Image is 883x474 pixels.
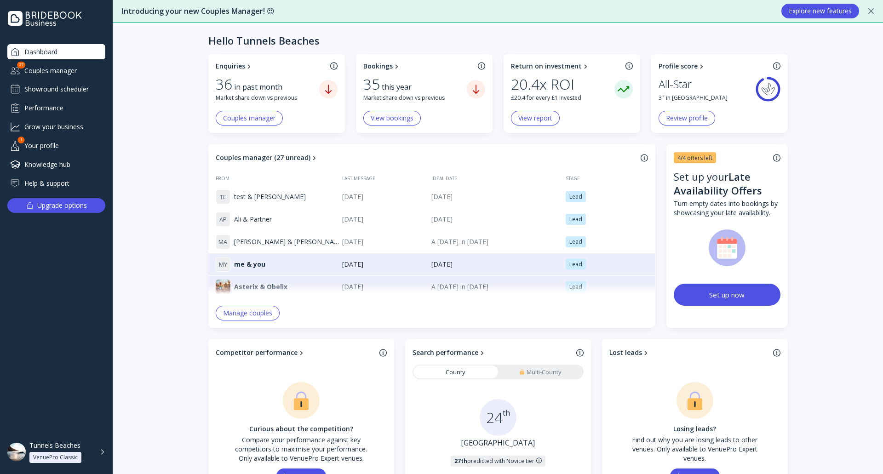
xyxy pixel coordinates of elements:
[342,175,431,182] div: Last message
[216,257,230,272] div: M Y
[382,82,417,92] div: this year
[519,368,562,377] div: Multi-County
[216,111,283,126] button: Couples manager
[342,282,424,291] div: [DATE]
[789,7,852,15] div: Explore new features
[216,94,319,102] div: Market share down vs previous
[363,111,421,126] button: View bookings
[363,94,467,102] div: Market share down vs previous
[666,94,728,102] span: in [GEOGRAPHIC_DATA]
[7,176,105,191] a: Help & support
[234,215,272,224] span: Ali & Partner
[674,170,762,197] div: Late Availability Offers
[7,63,105,78] div: Couples manager
[609,348,642,357] div: Lost leads
[342,192,424,201] div: [DATE]
[566,175,655,182] div: Stage
[626,424,764,434] div: Losing leads?
[431,175,566,182] div: Ideal date
[216,348,298,357] div: Competitor performance
[216,62,327,71] a: Enquiries
[363,62,474,71] a: Bookings
[569,261,582,268] div: Lead
[659,75,692,93] div: All-Star
[7,82,105,97] a: Showround scheduler
[216,348,376,357] a: Competitor performance
[431,260,558,269] div: [DATE]
[431,237,558,246] div: A [DATE] in [DATE]
[454,457,467,465] strong: 27th
[461,438,535,448] a: [GEOGRAPHIC_DATA]
[413,348,478,357] div: Search performance
[122,6,772,17] div: Introducing your new Couples Manager! 😍
[216,280,230,294] img: dpr=1,fit=cover,g=face,w=32,h=32
[7,119,105,134] a: Grow your business
[342,260,424,269] div: [DATE]
[216,62,245,71] div: Enquiries
[7,138,105,153] a: Your profile1
[223,114,275,122] div: Couples manager
[413,348,573,357] a: Search performance
[342,215,424,224] div: [DATE]
[216,306,280,320] button: Manage couples
[659,94,664,102] div: 3
[371,114,413,122] div: View bookings
[666,114,708,122] div: Review profile
[33,454,78,461] div: VenuePro Classic
[342,237,424,246] div: [DATE]
[674,284,780,306] button: Set up now
[216,189,230,204] div: T E
[659,62,698,71] div: Profile score
[7,138,105,153] div: Your profile
[674,199,780,217] div: Turn empty dates into bookings by showcasing your late availability.
[208,34,320,47] div: Hello Tunnels Beaches
[7,100,105,115] div: Performance
[659,62,769,71] a: Profile score
[511,62,582,71] div: Return on investment
[431,192,558,201] div: [DATE]
[234,237,343,246] span: [PERSON_NAME] & [PERSON_NAME]
[511,75,574,93] div: 20.4x ROI
[709,290,745,299] div: Set up now
[569,238,582,246] div: Lead
[7,44,105,59] a: Dashboard
[511,94,614,102] div: £20.4 for every £1 invested
[431,215,558,224] div: [DATE]
[454,457,534,465] div: predicted with Novice tier
[7,157,105,172] div: Knowledge hub
[216,75,232,93] div: 36
[232,435,370,463] div: Compare your performance against key competitors to maximise your performance. Only available to ...
[7,198,105,213] button: Upgrade options
[511,111,560,126] button: View report
[518,114,552,122] div: View report
[677,154,712,162] div: 4/4 offers left
[837,430,883,474] iframe: Chat Widget
[626,435,764,463] div: Find out why you are losing leads to other venues. Only available to VenuePro Expert venues.
[216,153,310,162] div: Couples manager (27 unread)
[7,443,26,461] img: dpr=1,fit=cover,g=face,w=48,h=48
[234,282,287,291] span: Asterix & Obelix
[234,192,306,201] span: test & [PERSON_NAME]
[17,62,25,69] div: 27
[511,62,622,71] a: Return on investment
[216,153,637,162] a: Couples manager (27 unread)
[216,212,230,227] div: A P
[781,4,859,18] button: Explore new features
[659,111,715,126] button: Review profile
[569,193,582,200] div: Lead
[431,282,558,291] div: A [DATE] in [DATE]
[7,63,105,78] a: Couples manager27
[234,82,288,92] div: in past month
[223,309,272,317] div: Manage couples
[569,216,582,223] div: Lead
[363,62,393,71] div: Bookings
[208,175,343,182] div: From
[569,283,582,291] div: Lead
[674,170,780,199] div: Set up your
[216,234,230,249] div: M A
